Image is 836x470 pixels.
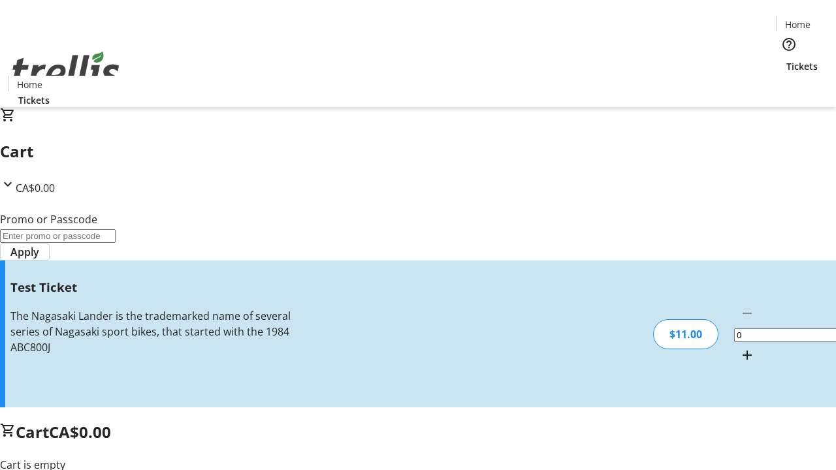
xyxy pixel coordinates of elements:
span: Apply [10,244,39,260]
span: CA$0.00 [16,181,55,195]
button: Increment by one [734,342,760,368]
span: Home [785,18,811,31]
a: Tickets [776,59,828,73]
span: Home [17,78,42,91]
span: CA$0.00 [49,421,111,443]
button: Cart [776,73,802,99]
h3: Test Ticket [10,278,296,296]
a: Tickets [8,93,60,107]
div: The Nagasaki Lander is the trademarked name of several series of Nagasaki sport bikes, that start... [10,308,296,355]
span: Tickets [18,93,50,107]
button: Help [776,31,802,57]
div: $11.00 [653,319,718,349]
span: Tickets [786,59,818,73]
img: Orient E2E Organization OyJwbvLMAj's Logo [8,37,124,102]
a: Home [8,78,50,91]
a: Home [777,18,818,31]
